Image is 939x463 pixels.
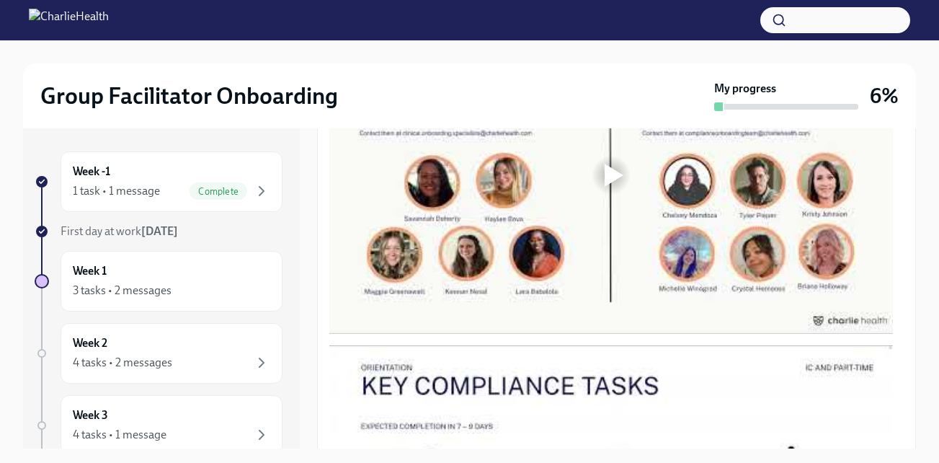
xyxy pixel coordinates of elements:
div: 1 task • 1 message [73,183,160,199]
h2: Group Facilitator Onboarding [40,81,338,110]
h6: Week 1 [73,263,107,279]
div: 4 tasks • 2 messages [73,355,172,371]
h6: Week -1 [73,164,110,180]
div: 3 tasks • 2 messages [73,283,172,299]
a: Week -11 task • 1 messageComplete [35,151,282,212]
a: Week 13 tasks • 2 messages [35,251,282,312]
strong: [DATE] [141,224,178,238]
h6: Week 2 [73,335,107,351]
a: Week 34 tasks • 1 message [35,395,282,456]
span: First day at work [61,224,178,238]
a: Week 24 tasks • 2 messages [35,323,282,384]
h6: Week 3 [73,407,108,423]
div: 4 tasks • 1 message [73,427,166,443]
a: First day at work[DATE] [35,224,282,239]
strong: My progress [714,81,776,97]
h3: 6% [870,83,899,109]
span: Complete [190,186,247,197]
img: CharlieHealth [29,9,109,32]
